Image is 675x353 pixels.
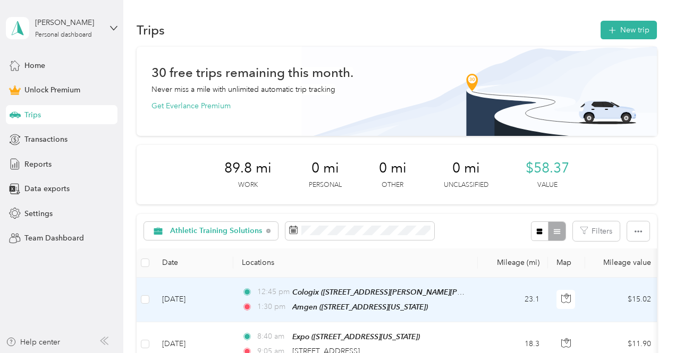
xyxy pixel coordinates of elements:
p: Value [537,180,558,190]
span: 1:30 pm [257,301,288,313]
button: Get Everlance Premium [151,100,231,111]
h1: 30 free trips remaining this month. [151,67,353,78]
th: Map [548,248,585,278]
span: 0 mi [311,160,339,177]
span: Home [24,60,45,71]
p: Never miss a mile with unlimited automatic trip tracking [151,84,335,95]
th: Date [154,248,233,278]
span: $58.37 [526,160,569,177]
span: Data exports [24,183,70,194]
span: Expo ([STREET_ADDRESS][US_STATE]) [292,332,420,341]
p: Unclassified [444,180,488,190]
span: 0 mi [452,160,480,177]
span: Settings [24,208,53,219]
p: Work [238,180,258,190]
th: Locations [233,248,478,278]
th: Mileage value [585,248,660,278]
span: 12:45 pm [257,286,288,298]
span: Athletic Training Solutions [170,227,262,235]
span: Transactions [24,134,67,145]
iframe: Everlance-gr Chat Button Frame [615,294,675,353]
span: 89.8 mi [224,160,272,177]
img: Banner [301,47,657,136]
td: [DATE] [154,278,233,322]
button: Help center [6,337,60,348]
span: Reports [24,159,52,170]
td: $15.02 [585,278,660,322]
th: Mileage (mi) [478,248,548,278]
span: Unlock Premium [24,84,80,96]
button: Filters [573,221,620,241]
div: Personal dashboard [35,32,92,38]
span: 0 mi [379,160,407,177]
td: 23.1 [478,278,548,322]
h1: Trips [137,24,165,36]
span: Cologix ([STREET_ADDRESS][PERSON_NAME][PERSON_NAME][US_STATE]) [292,288,550,297]
span: Trips [24,109,41,120]
span: Amgen ([STREET_ADDRESS][US_STATE]) [292,303,428,311]
p: Other [382,180,403,190]
span: Team Dashboard [24,233,84,244]
span: 8:40 am [257,331,288,342]
button: New trip [601,21,657,39]
div: [PERSON_NAME] [35,17,102,28]
p: Personal [309,180,342,190]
